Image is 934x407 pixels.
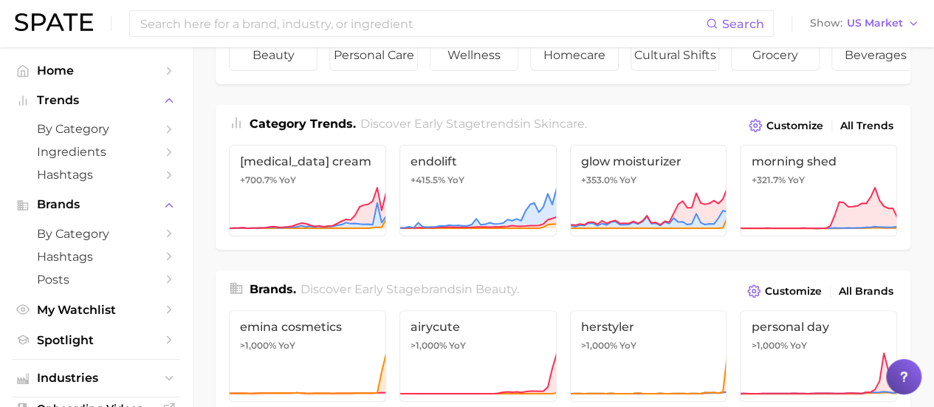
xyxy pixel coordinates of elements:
[839,285,893,298] span: All Brands
[449,340,466,352] span: YoY
[360,117,587,131] span: Discover Early Stage trends in .
[12,89,180,112] button: Trends
[37,372,155,385] span: Industries
[240,340,276,351] span: >1,000%
[744,281,825,301] button: Customize
[534,117,585,131] span: skincare
[740,310,897,402] a: personal day>1,000% YoY
[37,168,155,182] span: Hashtags
[37,250,155,264] span: Hashtags
[12,194,180,216] button: Brands
[399,310,557,402] a: airycute>1,000% YoY
[806,14,923,33] button: ShowUS Market
[745,115,827,136] button: Customize
[837,116,897,136] a: All Trends
[37,145,155,159] span: Ingredients
[229,310,386,402] a: emina cosmetics>1,000% YoY
[810,19,842,27] span: Show
[12,117,180,140] a: by Category
[139,11,706,36] input: Search here for a brand, industry, or ingredient
[619,174,636,186] span: YoY
[740,145,897,236] a: morning shed+321.7% YoY
[12,59,180,82] a: Home
[847,19,903,27] span: US Market
[751,174,785,185] span: +321.7%
[832,41,919,70] span: beverages
[12,268,180,291] a: Posts
[751,154,886,168] span: morning shed
[570,145,727,236] a: glow moisturizer+353.0% YoY
[411,174,445,185] span: +415.5%
[447,174,464,186] span: YoY
[430,41,518,70] span: wellness
[581,154,716,168] span: glow moisturizer
[12,222,180,245] a: by Category
[581,174,617,185] span: +353.0%
[301,282,519,296] span: Discover Early Stage brands in .
[787,174,804,186] span: YoY
[765,285,822,298] span: Customize
[581,320,716,334] span: herstyler
[399,145,557,236] a: endolift+415.5% YoY
[278,340,295,352] span: YoY
[240,174,277,185] span: +700.7%
[411,340,447,351] span: >1,000%
[240,154,375,168] span: [MEDICAL_DATA] cream
[732,41,819,70] span: grocery
[12,163,180,186] a: Hashtags
[37,227,155,241] span: by Category
[37,64,155,78] span: Home
[619,340,636,352] span: YoY
[229,145,386,236] a: [MEDICAL_DATA] cream+700.7% YoY
[570,310,727,402] a: herstyler>1,000% YoY
[37,273,155,287] span: Posts
[37,198,155,211] span: Brands
[631,41,718,70] span: cultural shifts
[230,41,317,70] span: beauty
[581,340,617,351] span: >1,000%
[279,174,296,186] span: YoY
[840,120,893,132] span: All Trends
[751,340,787,351] span: >1,000%
[411,320,546,334] span: airycute
[37,94,155,107] span: Trends
[37,122,155,136] span: by Category
[12,298,180,321] a: My Watchlist
[330,41,417,70] span: personal care
[789,340,806,352] span: YoY
[250,282,296,296] span: Brands .
[250,117,356,131] span: Category Trends .
[12,329,180,352] a: Spotlight
[475,282,517,296] span: beauty
[15,13,93,31] img: SPATE
[37,303,155,317] span: My Watchlist
[751,320,886,334] span: personal day
[835,281,897,301] a: All Brands
[722,17,764,31] span: Search
[12,140,180,163] a: Ingredients
[411,154,546,168] span: endolift
[12,367,180,389] button: Industries
[766,120,823,132] span: Customize
[12,245,180,268] a: Hashtags
[531,41,618,70] span: homecare
[240,320,375,334] span: emina cosmetics
[37,333,155,347] span: Spotlight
